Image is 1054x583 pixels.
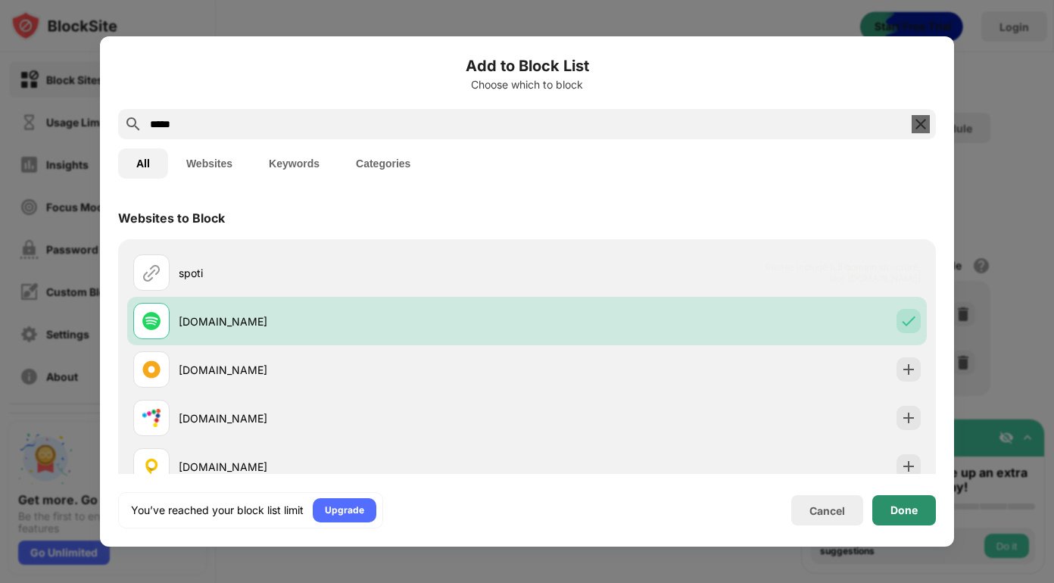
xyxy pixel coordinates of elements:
[765,261,921,284] span: Please include full domain structure, like [DOMAIN_NAME]
[142,457,161,475] img: favicons
[142,409,161,427] img: favicons
[124,115,142,133] img: search.svg
[118,148,168,179] button: All
[912,115,930,133] img: search-close
[142,263,161,282] img: url.svg
[179,410,527,426] div: [DOMAIN_NAME]
[809,504,845,517] div: Cancel
[118,55,936,77] h6: Add to Block List
[338,148,429,179] button: Categories
[179,265,527,281] div: spoti
[142,312,161,330] img: favicons
[168,148,251,179] button: Websites
[118,210,225,226] div: Websites to Block
[251,148,338,179] button: Keywords
[890,504,918,516] div: Done
[325,503,364,518] div: Upgrade
[179,362,527,378] div: [DOMAIN_NAME]
[142,360,161,379] img: favicons
[179,313,527,329] div: [DOMAIN_NAME]
[118,79,936,91] div: Choose which to block
[179,459,527,475] div: [DOMAIN_NAME]
[131,503,304,518] div: You’ve reached your block list limit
